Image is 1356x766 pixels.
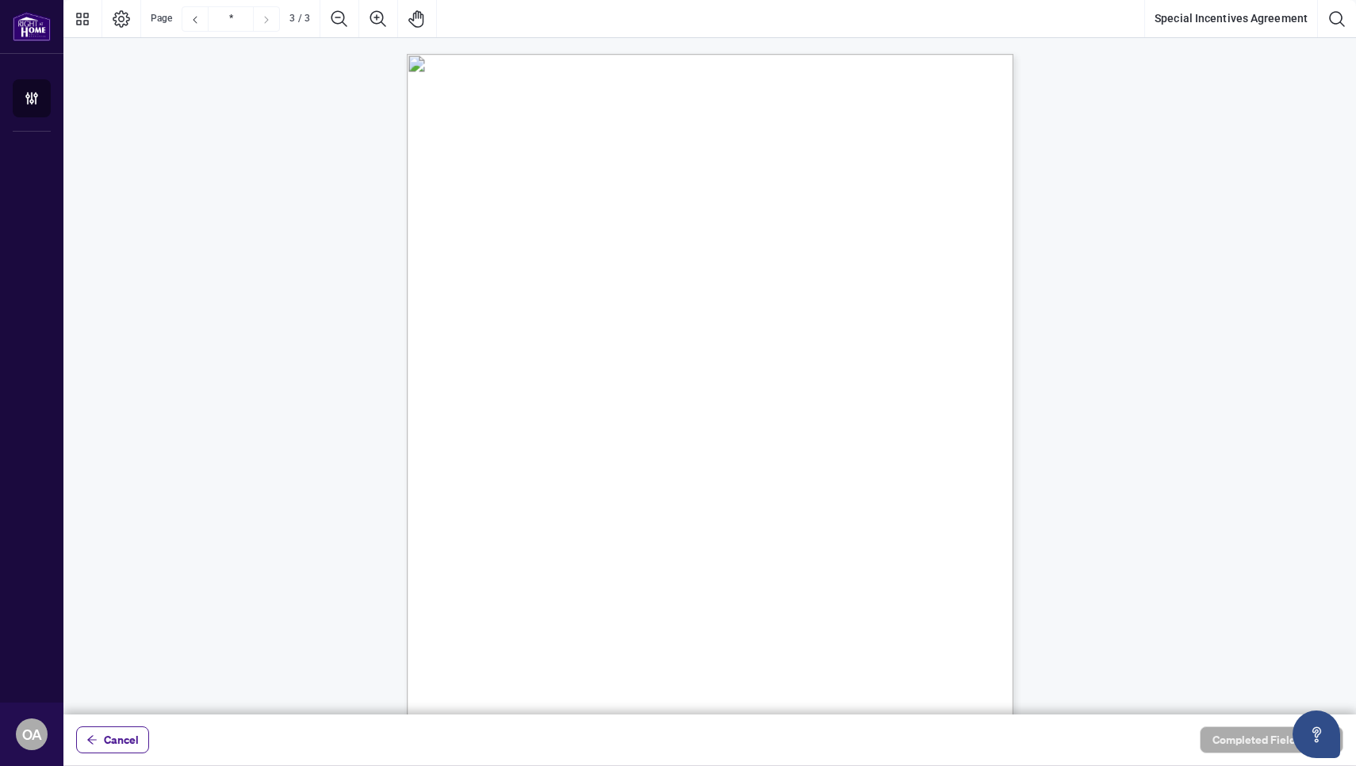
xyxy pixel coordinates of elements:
img: logo [13,12,51,41]
span: arrow-left [86,734,98,745]
span: Cancel [104,727,139,753]
span: OA [22,723,42,745]
button: Completed Fields 0 of 1 [1200,726,1343,753]
button: Open asap [1293,710,1340,758]
button: Cancel [76,726,149,753]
